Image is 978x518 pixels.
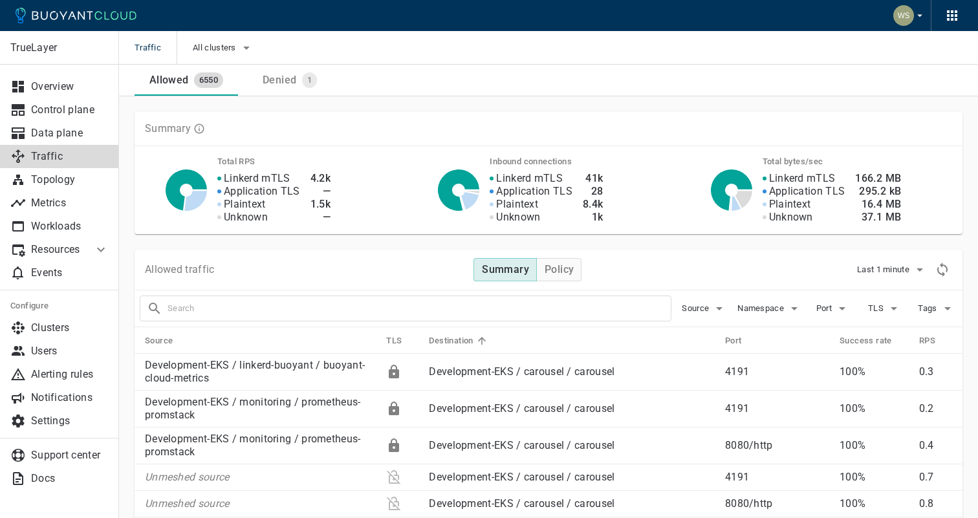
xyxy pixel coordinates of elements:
h4: 8.4k [583,198,603,211]
h4: 37.1 MB [855,211,901,224]
span: 1 [302,75,317,85]
h4: Policy [545,263,574,276]
p: Metrics [31,197,109,210]
input: Search [168,299,671,318]
h4: 295.2 kB [855,185,901,198]
p: Unmeshed source [145,497,376,510]
button: Source [682,299,727,318]
a: Development-EKS / carousel / carousel [429,471,614,483]
span: TLS [386,335,418,347]
h4: Summary [482,263,529,276]
span: Last 1 minute [857,264,912,275]
h4: 1.5k [310,198,331,211]
h4: — [310,211,331,224]
span: Traffic [135,31,177,65]
button: Tags [916,299,957,318]
span: Success rate [840,335,909,347]
a: Allowed6550 [135,65,238,96]
button: TLS [864,299,906,318]
button: Namespace [737,299,802,318]
a: Development-EKS / monitoring / prometheus-promstack [145,433,361,458]
p: Linkerd mTLS [496,172,563,185]
p: Events [31,266,109,279]
div: Denied [257,69,296,87]
h5: Destination [429,336,473,346]
span: Tags [918,303,939,314]
a: Development-EKS / carousel / carousel [429,402,614,415]
a: Development-EKS / carousel / carousel [429,497,614,510]
p: 0.7 [919,471,952,484]
p: 100% [840,365,909,378]
p: 100% [840,402,909,415]
span: All clusters [193,43,239,53]
img: Weichung Shaw [893,5,914,26]
p: 0.8 [919,497,952,510]
p: Plaintext [769,198,811,211]
p: Plaintext [496,198,538,211]
p: Application TLS [496,185,572,198]
button: All clusters [193,38,254,58]
h4: 28 [583,185,603,198]
p: Unknown [224,211,268,224]
span: Port [816,303,834,314]
p: Control plane [31,103,109,116]
div: Plaintext [386,469,402,485]
h5: Success rate [840,336,892,346]
h4: 1k [583,211,603,224]
h5: Source [145,336,173,346]
a: Development-EKS / carousel / carousel [429,439,614,451]
p: Summary [145,122,191,135]
p: Docs [31,472,109,485]
p: 100% [840,497,909,510]
p: Linkerd mTLS [224,172,290,185]
p: 0.2 [919,402,952,415]
h5: Configure [10,301,109,311]
p: Overview [31,80,109,93]
p: Allowed traffic [145,263,215,276]
span: Source [682,303,712,314]
div: Allowed [144,69,189,87]
p: Data plane [31,127,109,140]
p: 4191 [725,471,829,484]
p: 100% [840,439,909,452]
span: TLS [868,303,886,314]
span: Namespace [737,303,787,314]
p: Linkerd mTLS [769,172,836,185]
a: Development-EKS / monitoring / prometheus-promstack [145,396,361,421]
p: 4191 [725,365,829,378]
p: Plaintext [224,198,266,211]
p: Unmeshed source [145,471,376,484]
p: Users [31,345,109,358]
h4: 41k [583,172,603,185]
p: Resources [31,243,83,256]
p: TrueLayer [10,41,108,54]
h4: — [310,185,331,198]
button: Last 1 minute [857,260,928,279]
div: Plaintext [386,496,402,512]
p: Traffic [31,150,109,163]
h4: 4.2k [310,172,331,185]
h4: 166.2 MB [855,172,901,185]
a: Development-EKS / linkerd-buoyant / buoyant-cloud-metrics [145,359,365,384]
p: Clusters [31,321,109,334]
a: Denied1 [238,65,342,96]
span: Source [145,335,190,347]
a: Development-EKS / carousel / carousel [429,365,614,378]
h4: 16.4 MB [855,198,901,211]
p: 8080 / http [725,497,829,510]
button: Port [812,299,854,318]
h5: TLS [386,336,402,346]
p: Unknown [496,211,540,224]
p: 0.3 [919,365,952,378]
svg: TLS data is compiled from traffic seen by Linkerd proxies. RPS and TCP bytes reflect both inbound... [193,123,205,135]
p: Notifications [31,391,109,404]
button: Policy [536,258,581,281]
p: 100% [840,471,909,484]
h5: RPS [919,336,935,346]
div: Refresh metrics [933,260,952,279]
p: Unknown [769,211,813,224]
p: Settings [31,415,109,427]
span: RPS [919,335,952,347]
h5: Port [725,336,742,346]
p: Support center [31,449,109,462]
